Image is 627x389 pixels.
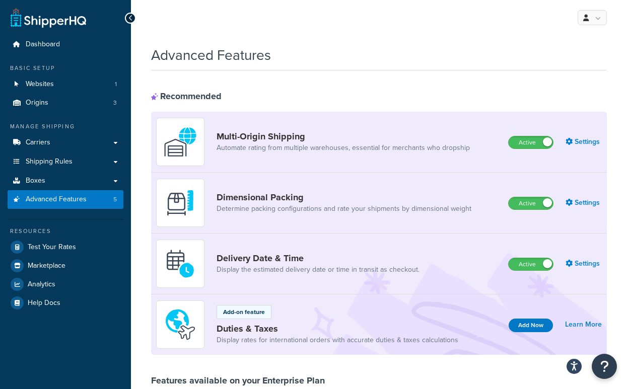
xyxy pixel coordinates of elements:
button: Open Resource Center [592,354,617,379]
a: Duties & Taxes [217,323,458,334]
a: Learn More [565,318,602,332]
img: gfkeb5ejjkALwAAAABJRU5ErkJggg== [163,246,198,281]
a: Display rates for international orders with accurate duties & taxes calculations [217,335,458,345]
a: Origins3 [8,94,123,112]
span: Advanced Features [26,195,87,204]
div: Basic Setup [8,64,123,72]
span: Carriers [26,138,50,147]
label: Active [509,258,553,270]
a: Determine packing configurations and rate your shipments by dimensional weight [217,204,471,214]
span: Marketplace [28,262,65,270]
a: Marketplace [8,257,123,275]
span: Help Docs [28,299,60,307]
div: Manage Shipping [8,122,123,131]
img: icon-duo-feat-landed-cost-7136b061.png [163,307,198,342]
li: Origins [8,94,123,112]
li: Websites [8,75,123,94]
span: Origins [26,99,48,107]
img: WatD5o0RtDAAAAAElFTkSuQmCC [163,124,198,160]
span: Shipping Rules [26,158,73,166]
li: Advanced Features [8,190,123,209]
a: Delivery Date & Time [217,253,420,264]
a: Help Docs [8,294,123,312]
div: Recommended [151,91,222,102]
a: Analytics [8,275,123,293]
h1: Advanced Features [151,45,271,65]
a: Settings [566,257,602,271]
a: Advanced Features5 [8,190,123,209]
a: Dashboard [8,35,123,54]
button: Add Now [509,319,553,332]
span: 1 [115,80,117,89]
a: Websites1 [8,75,123,94]
a: Multi-Origin Shipping [217,131,470,142]
span: 3 [113,99,117,107]
label: Active [509,197,553,209]
span: Dashboard [26,40,60,49]
p: Add-on feature [223,307,265,317]
span: Test Your Rates [28,243,76,252]
span: Boxes [26,177,45,185]
a: Display the estimated delivery date or time in transit as checkout. [217,265,420,275]
a: Shipping Rules [8,152,123,171]
a: Test Your Rates [8,238,123,256]
a: Dimensional Packing [217,192,471,203]
img: DTVBYsAAAAAASUVORK5CYII= [163,185,198,220]
a: Automate rating from multiple warehouses, essential for merchants who dropship [217,143,470,153]
a: Carriers [8,133,123,152]
span: 5 [113,195,117,204]
div: Resources [8,227,123,236]
a: Settings [566,135,602,149]
a: Boxes [8,172,123,190]
div: Features available on your Enterprise Plan [151,375,325,386]
label: Active [509,136,553,148]
span: Websites [26,80,54,89]
a: Settings [566,196,602,210]
span: Analytics [28,280,55,289]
